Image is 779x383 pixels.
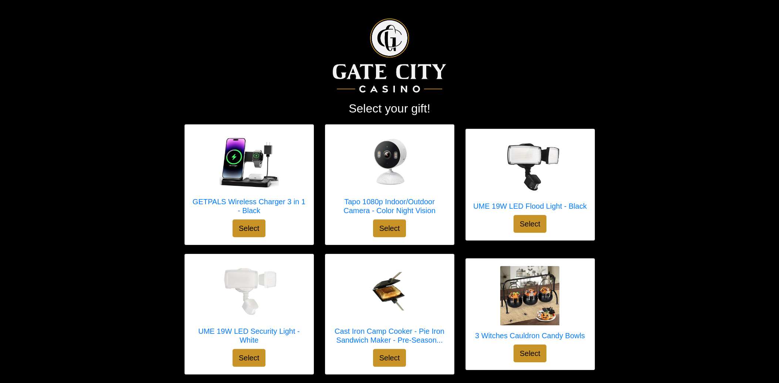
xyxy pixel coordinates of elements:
img: Cast Iron Camp Cooker - Pie Iron Sandwich Maker - Pre-Seasoned [360,272,419,310]
a: GETPALS Wireless Charger 3 in 1 - Black GETPALS Wireless Charger 3 in 1 - Black [192,132,306,219]
h5: Tapo 1080p Indoor/Outdoor Camera - Color Night Vision [333,197,447,215]
button: Select [233,219,266,237]
h5: Cast Iron Camp Cooker - Pie Iron Sandwich Maker - Pre-Season... [333,327,447,345]
img: 3 Witches Cauldron Candy Bowls [500,266,559,325]
a: UME 19W LED Security Light - White UME 19W LED Security Light - White [192,262,306,349]
h2: Select your gift! [184,101,595,115]
button: Select [373,349,406,367]
img: GETPALS Wireless Charger 3 in 1 - Black [220,132,279,191]
a: 3 Witches Cauldron Candy Bowls 3 Witches Cauldron Candy Bowls [475,266,585,345]
img: UME 19W LED Flood Light - Black [501,141,560,191]
img: Tapo 1080p Indoor/Outdoor Camera - Color Night Vision [360,132,419,191]
a: Cast Iron Camp Cooker - Pie Iron Sandwich Maker - Pre-Seasoned Cast Iron Camp Cooker - Pie Iron S... [333,262,447,349]
h5: UME 19W LED Flood Light - Black [473,202,587,211]
h5: 3 Witches Cauldron Candy Bowls [475,331,585,340]
button: Select [514,215,547,233]
button: Select [233,349,266,367]
a: UME 19W LED Flood Light - Black UME 19W LED Flood Light - Black [473,137,587,215]
img: UME 19W LED Security Light - White [220,268,279,315]
h5: UME 19W LED Security Light - White [192,327,306,345]
button: Select [373,219,406,237]
h5: GETPALS Wireless Charger 3 in 1 - Black [192,197,306,215]
img: Logo [333,19,446,93]
a: Tapo 1080p Indoor/Outdoor Camera - Color Night Vision Tapo 1080p Indoor/Outdoor Camera - Color Ni... [333,132,447,219]
button: Select [514,345,547,362]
